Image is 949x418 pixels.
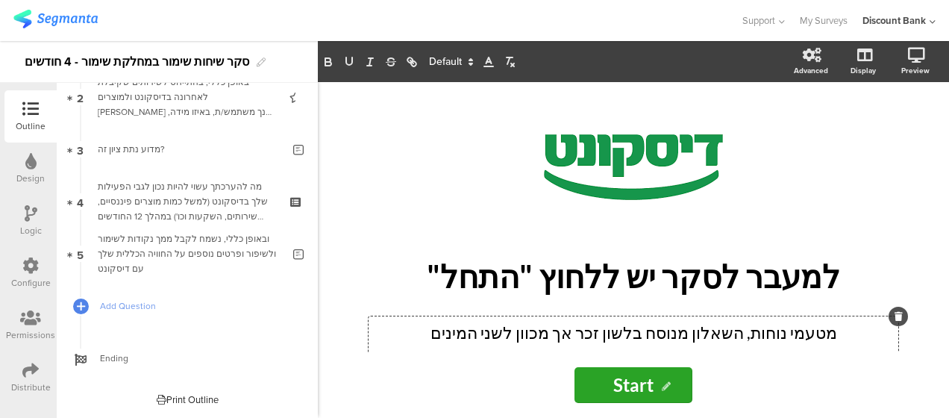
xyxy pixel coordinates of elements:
span: 2 [77,89,84,105]
div: מדוע נתת ציון זה? [98,142,282,157]
span: 4 [77,193,84,210]
div: Design [16,172,45,185]
a: Ending [60,332,314,384]
img: segmanta logo [13,10,98,28]
span: Ending [100,351,291,366]
div: Discount Bank [862,13,926,28]
a: 3 מדוע נתת ציון זה? [60,123,314,175]
div: באופן כללי, בהתייחס לשירותים שקיבלת לאחרונה בדיסקונט ולמוצרים בהם הנך משתמש/ת, באיזו מידה, הפניות... [98,75,276,119]
span: 5 [77,246,84,262]
div: Distribute [11,381,51,394]
a: 2 באופן כללי, בהתייחס לשירותים שקיבלת לאחרונה בדיסקונט ולמוצרים [PERSON_NAME] הנך משתמש/ת, באיזו ... [60,71,314,123]
input: Start [574,367,692,403]
div: מה להערכתך עשוי להיות נכון לגבי הפעילות שלך בדיסקונט (למשל כמות מוצרים פיננסיים, שירותים, השקעות ... [98,179,276,224]
div: Configure [11,276,51,290]
div: Print Outline [157,393,219,407]
a: 4 מה להערכתך עשוי להיות נכון לגבי הפעילות שלך בדיסקונט (למשל כמות מוצרים פיננסיים, שירותים, השקעו... [60,175,314,228]
div: Permissions [6,328,55,342]
span: Add Question [100,299,291,313]
div: Display [851,65,876,76]
div: Preview [901,65,930,76]
div: Outline [16,119,46,133]
div: ובאופן כללי, נשמח לקבל ממך נקודות לשימור ולשיפור ופרטים נוספים על החוויה הכללית שלך עם דיסקונט [98,231,282,276]
a: 5 ובאופן כללי, נשמח לקבל ממך נקודות לשימור ולשיפור ופרטים נוספים על החוויה הכללית שלך עם דיסקונט [60,228,314,280]
div: Logic [20,224,42,237]
span: Support [742,13,775,28]
span: 3 [77,141,84,157]
p: מטעמי נוחות, השאלון מנוסח בלשון זכר אך מכוון לשני המינים [372,320,895,345]
div: Advanced [794,65,828,76]
div: סקר שיחות שימור במחלקת שימור - 4 חודשים [25,50,249,74]
p: למעבר לסקר יש ללחוץ "התחל" [357,258,909,296]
